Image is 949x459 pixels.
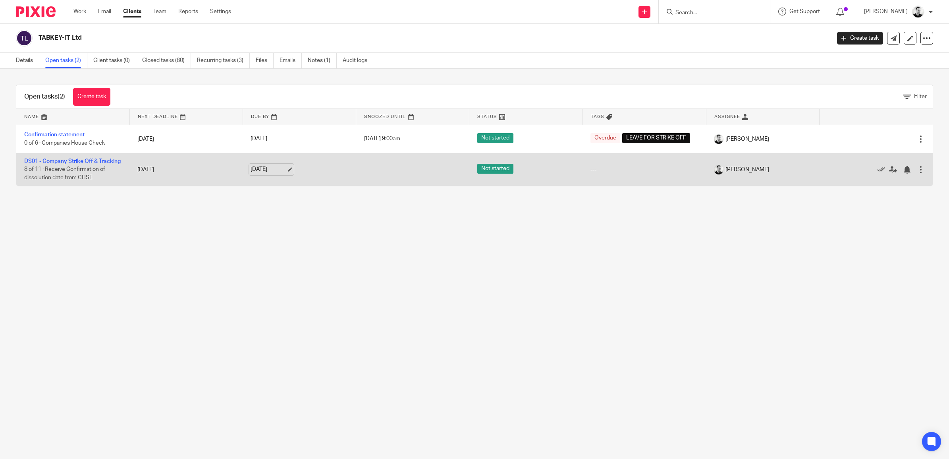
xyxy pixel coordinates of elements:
[364,114,406,119] span: Snoozed Until
[178,8,198,15] a: Reports
[123,8,141,15] a: Clients
[24,93,65,101] h1: Open tasks
[675,10,746,17] input: Search
[308,53,337,68] a: Notes (1)
[24,159,121,164] a: DS01 - Company Strike Off & Tracking
[477,133,513,143] span: Not started
[24,132,85,138] a: Confirmation statement
[129,153,243,186] td: [DATE]
[477,114,497,119] span: Status
[877,165,889,173] a: Mark as done
[153,8,166,15] a: Team
[364,136,400,142] span: [DATE] 9:00am
[93,53,136,68] a: Client tasks (0)
[591,114,604,119] span: Tags
[24,167,105,181] span: 8 of 11 · Receive Confirmation of dissolution date from CHSE
[725,135,769,143] span: [PERSON_NAME]
[789,9,820,14] span: Get Support
[16,6,56,17] img: Pixie
[622,133,690,143] span: LEAVE FOR STRIKE OFF
[98,8,111,15] a: Email
[251,136,267,142] span: [DATE]
[197,53,250,68] a: Recurring tasks (3)
[280,53,302,68] a: Emails
[590,133,620,143] span: Overdue
[725,166,769,174] span: [PERSON_NAME]
[714,134,723,144] img: Dave_2025.jpg
[73,8,86,15] a: Work
[837,32,883,45] a: Create task
[210,8,231,15] a: Settings
[16,30,33,46] img: svg%3E
[477,164,513,174] span: Not started
[39,34,668,42] h2: TABKEY-IT Ltd
[24,140,105,146] span: 0 of 6 · Companies House Check
[16,53,39,68] a: Details
[256,53,274,68] a: Files
[714,165,723,174] img: Dave_2025.jpg
[343,53,373,68] a: Audit logs
[45,53,87,68] a: Open tasks (2)
[864,8,908,15] p: [PERSON_NAME]
[58,93,65,100] span: (2)
[912,6,924,18] img: Dave_2025.jpg
[590,166,698,174] div: ---
[142,53,191,68] a: Closed tasks (80)
[914,94,927,99] span: Filter
[73,88,110,106] a: Create task
[129,125,243,153] td: [DATE]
